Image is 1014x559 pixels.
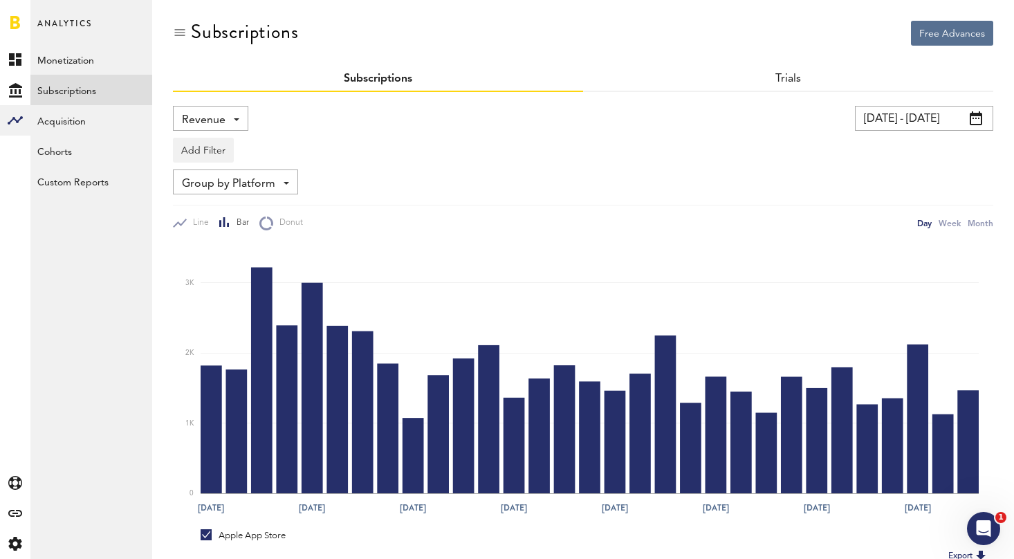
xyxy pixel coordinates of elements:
[187,217,209,229] span: Line
[185,420,194,427] text: 1K
[173,138,234,163] button: Add Filter
[967,512,1000,545] iframe: Intercom live chat
[273,217,303,229] span: Donut
[501,502,527,514] text: [DATE]
[602,502,628,514] text: [DATE]
[968,216,993,230] div: Month
[37,15,92,44] span: Analytics
[182,172,275,196] span: Group by Platform
[198,502,224,514] text: [DATE]
[182,109,225,132] span: Revenue
[30,166,152,196] a: Custom Reports
[230,217,249,229] span: Bar
[905,502,931,514] text: [DATE]
[185,279,194,286] text: 3K
[939,216,961,230] div: Week
[299,502,325,514] text: [DATE]
[185,349,194,356] text: 2K
[995,512,1006,523] span: 1
[917,216,932,230] div: Day
[400,502,426,514] text: [DATE]
[191,21,298,43] div: Subscriptions
[190,490,194,497] text: 0
[201,529,286,542] div: Apple App Store
[30,44,152,75] a: Monetization
[30,75,152,105] a: Subscriptions
[30,105,152,136] a: Acquisition
[30,136,152,166] a: Cohorts
[703,502,729,514] text: [DATE]
[775,73,801,84] a: Trials
[29,10,79,22] span: Support
[804,502,830,514] text: [DATE]
[911,21,993,46] button: Free Advances
[344,73,412,84] a: Subscriptions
